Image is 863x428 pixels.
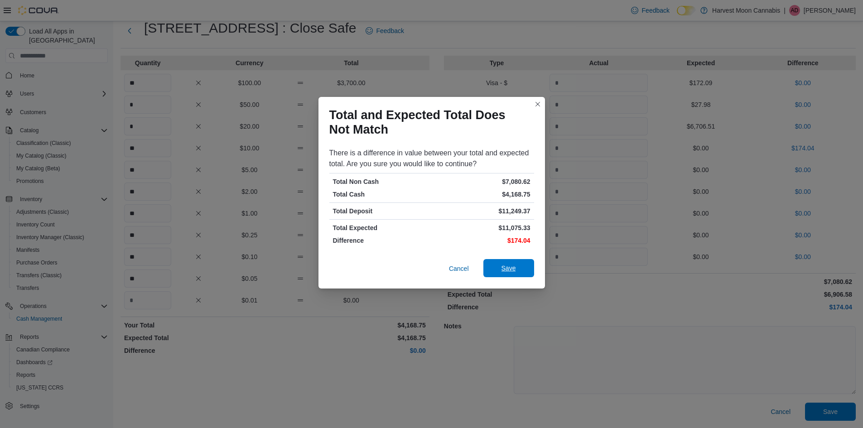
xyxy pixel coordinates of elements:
p: $11,075.33 [434,223,530,232]
span: Save [501,264,516,273]
button: Save [483,259,534,277]
p: $4,168.75 [434,190,530,199]
button: Cancel [445,260,472,278]
p: Total Expected [333,223,430,232]
span: Cancel [449,264,469,273]
p: Difference [333,236,430,245]
p: Total Cash [333,190,430,199]
p: $7,080.62 [434,177,530,186]
div: There is a difference in value between your total and expected total. Are you sure you would like... [329,148,534,169]
p: $11,249.37 [434,207,530,216]
h1: Total and Expected Total Does Not Match [329,108,527,137]
p: Total Deposit [333,207,430,216]
button: Closes this modal window [532,99,543,110]
p: Total Non Cash [333,177,430,186]
p: $174.04 [434,236,530,245]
